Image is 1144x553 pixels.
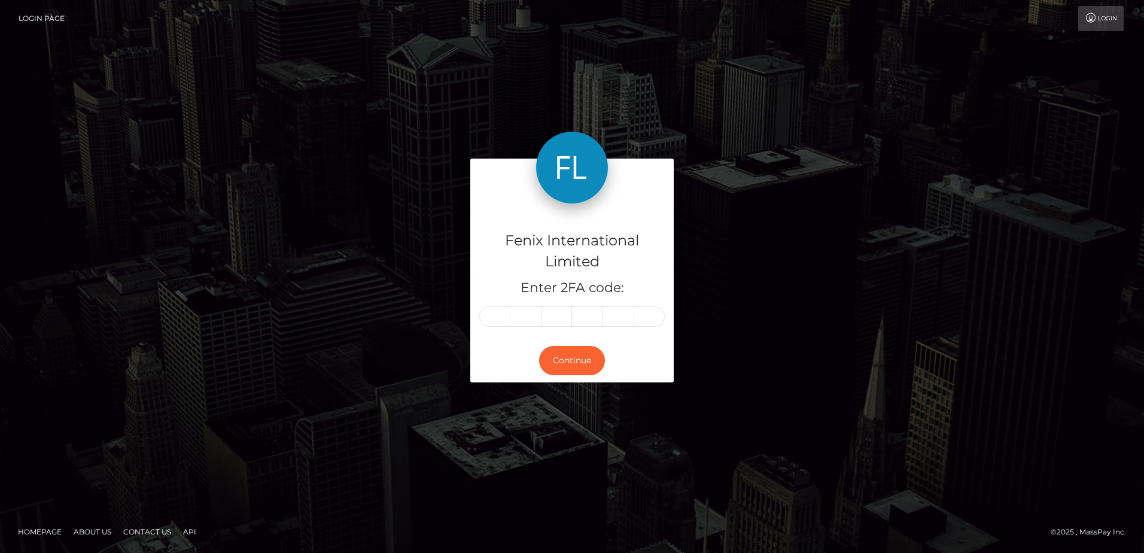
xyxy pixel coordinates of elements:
[1078,6,1124,31] a: Login
[69,522,116,541] a: About Us
[539,346,605,375] button: Continue
[479,230,665,272] h4: Fenix International Limited
[1051,525,1135,539] div: © 2025 , MassPay Inc.
[13,522,66,541] a: Homepage
[479,279,665,297] h5: Enter 2FA code:
[19,6,65,31] a: Login Page
[118,522,176,541] a: Contact Us
[536,132,608,203] img: Fenix International Limited
[178,522,201,541] a: API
